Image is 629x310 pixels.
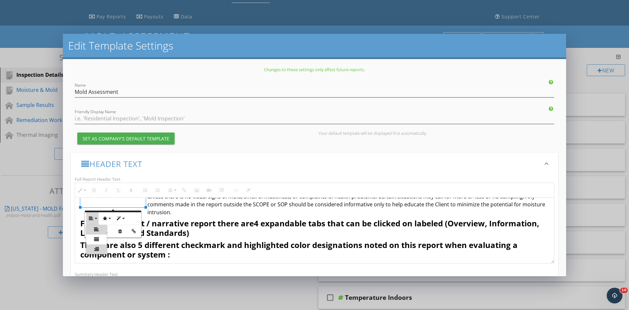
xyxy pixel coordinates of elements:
span: 4 expandable tabs that can be clicked on labeled (Overview, Information, Limitations, and Standards) [80,218,539,238]
input: Name [75,87,554,97]
button: Bold (Ctrl+B) [87,184,100,196]
i: keyboard_arrow_down [543,160,550,168]
input: Friendly Display Name [75,113,554,124]
div: Set as Company's Default Template [83,135,169,142]
button: Set as Company's Default Template [77,133,175,144]
label: Full Report Header Text [75,176,121,182]
span: For the checklist / narrative report there are [80,218,254,229]
button: Clear Formatting [242,184,254,196]
h2: Edit Template Settings [68,39,561,52]
h3: Header Text [81,159,540,168]
span: 10 [620,288,628,293]
label: Summary Header Text [75,271,118,277]
p: Changes to these settings only affect future reports. [71,67,558,72]
div: Your default template will be displayed first automatically. [318,131,554,136]
button: Insert Link [127,225,140,238]
button: Code View [229,184,242,196]
iframe: Intercom live chat [607,288,622,303]
span: Inspected - appeared overall adequate with little or no discrepancies (MONITOR AND MAINTAIN) [80,262,331,270]
span: There are also 5 different checkmark and highlighted color designations noted on this report when... [80,239,518,260]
